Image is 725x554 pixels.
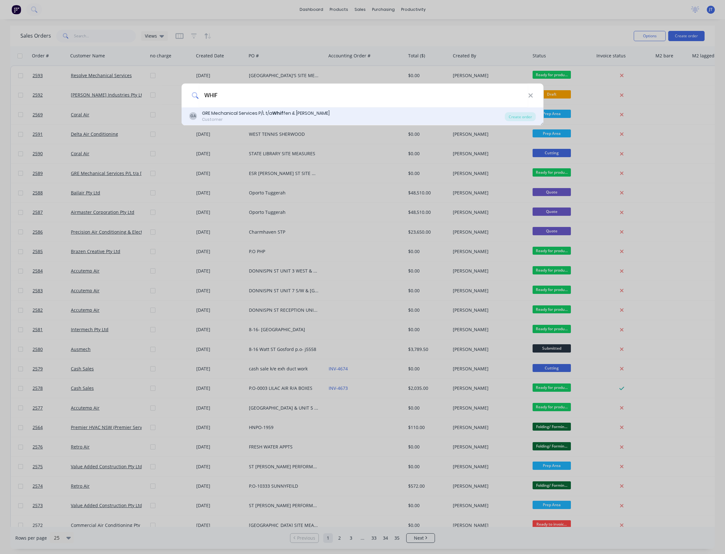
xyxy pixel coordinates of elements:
[202,110,330,117] div: GRE Mechanical Services P/L t/a fen & [PERSON_NAME]
[272,110,283,116] b: Whif
[202,117,330,122] div: Customer
[189,112,197,120] div: GA
[505,112,536,121] div: Create order
[199,84,528,107] input: Enter a customer name to create a new order...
